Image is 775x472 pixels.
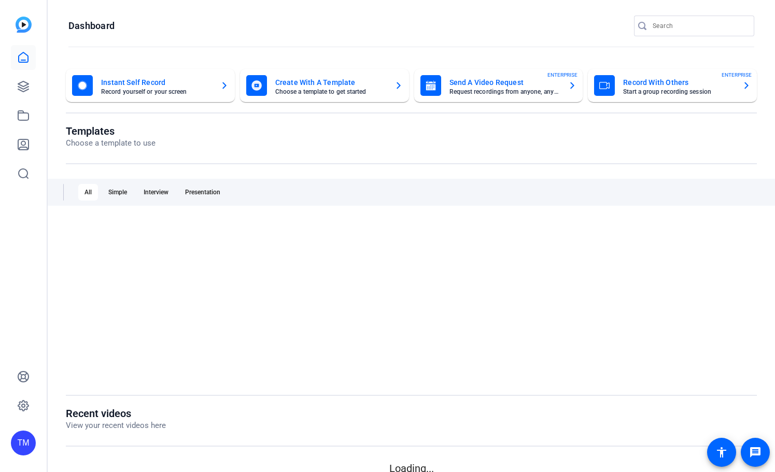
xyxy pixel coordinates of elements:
img: blue-gradient.svg [16,17,32,33]
mat-icon: accessibility [715,446,728,459]
button: Record With OthersStart a group recording sessionENTERPRISE [588,69,757,102]
button: Send A Video RequestRequest recordings from anyone, anywhereENTERPRISE [414,69,583,102]
div: Presentation [179,184,227,201]
h1: Templates [66,125,156,137]
h1: Dashboard [68,20,115,32]
mat-card-title: Record With Others [623,76,734,89]
button: Create With A TemplateChoose a template to get started [240,69,409,102]
h1: Recent videos [66,407,166,420]
div: All [78,184,98,201]
span: ENTERPRISE [722,71,752,79]
mat-card-title: Instant Self Record [101,76,212,89]
input: Search [653,20,746,32]
button: Instant Self RecordRecord yourself or your screen [66,69,235,102]
p: View your recent videos here [66,420,166,432]
mat-card-subtitle: Record yourself or your screen [101,89,212,95]
mat-card-subtitle: Request recordings from anyone, anywhere [449,89,560,95]
mat-icon: message [749,446,762,459]
mat-card-subtitle: Choose a template to get started [275,89,386,95]
div: TM [11,431,36,455]
div: Simple [102,184,133,201]
mat-card-title: Send A Video Request [449,76,560,89]
mat-card-title: Create With A Template [275,76,386,89]
p: Choose a template to use [66,137,156,149]
div: Interview [137,184,175,201]
mat-card-subtitle: Start a group recording session [623,89,734,95]
span: ENTERPRISE [547,71,577,79]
